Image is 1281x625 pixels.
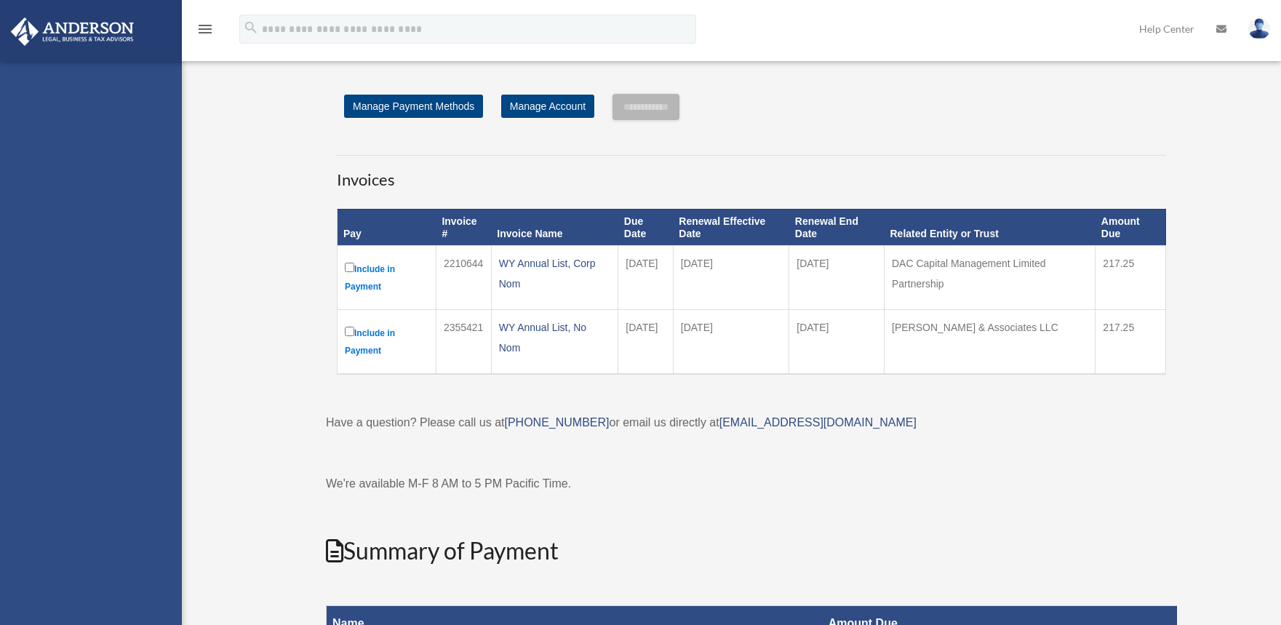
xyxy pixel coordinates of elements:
[1096,310,1166,375] td: 217.25
[719,416,917,429] a: [EMAIL_ADDRESS][DOMAIN_NAME]
[501,95,594,118] a: Manage Account
[1096,246,1166,310] td: 217.25
[436,209,491,246] th: Invoice #
[789,246,885,310] td: [DATE]
[345,324,428,359] label: Include in Payment
[338,209,436,246] th: Pay
[7,17,138,46] img: Anderson Advisors Platinum Portal
[337,155,1166,191] h3: Invoices
[1096,209,1166,246] th: Amount Due
[885,310,1096,375] td: [PERSON_NAME] & Associates LLC
[491,209,618,246] th: Invoice Name
[196,25,214,38] a: menu
[618,310,673,375] td: [DATE]
[436,310,491,375] td: 2355421
[344,95,483,118] a: Manage Payment Methods
[499,317,611,358] div: WY Annual List, No Nom
[436,246,491,310] td: 2210644
[789,209,885,246] th: Renewal End Date
[1248,18,1270,39] img: User Pic
[326,535,1177,568] h2: Summary of Payment
[196,20,214,38] i: menu
[345,327,354,336] input: Include in Payment
[618,209,673,246] th: Due Date
[885,209,1096,246] th: Related Entity or Trust
[499,253,611,294] div: WY Annual List, Corp Nom
[345,260,428,295] label: Include in Payment
[326,474,1177,494] p: We're available M-F 8 AM to 5 PM Pacific Time.
[326,413,1177,433] p: Have a question? Please call us at or email us directly at
[243,20,259,36] i: search
[673,310,789,375] td: [DATE]
[885,246,1096,310] td: DAC Capital Management Limited Partnership
[673,246,789,310] td: [DATE]
[504,416,609,429] a: [PHONE_NUMBER]
[618,246,673,310] td: [DATE]
[673,209,789,246] th: Renewal Effective Date
[789,310,885,375] td: [DATE]
[345,263,354,272] input: Include in Payment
